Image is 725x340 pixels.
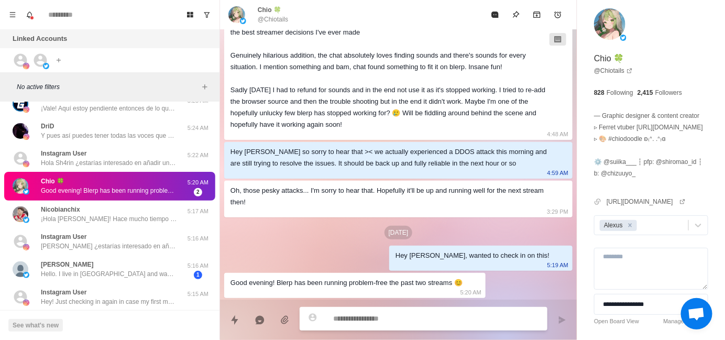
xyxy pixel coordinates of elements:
[594,8,625,40] img: picture
[624,220,636,231] div: Remove Alexus
[185,234,211,243] p: 5:16 AM
[228,6,245,23] img: picture
[41,288,86,297] p: Instagram User
[185,207,211,216] p: 5:17 AM
[620,35,627,41] img: picture
[185,261,211,270] p: 5:16 AM
[240,18,246,24] img: picture
[607,197,686,206] a: [URL][DOMAIN_NAME]
[41,260,94,269] p: [PERSON_NAME]
[23,272,29,278] img: picture
[258,15,288,24] p: @Chiotails
[17,82,199,92] p: No active filters
[547,128,568,140] p: 4:48 AM
[547,4,568,25] button: Add reminder
[594,317,639,326] a: Open Board View
[23,244,29,250] img: picture
[396,250,550,261] div: Hey [PERSON_NAME], wanted to check in on this!
[41,242,177,251] p: [PERSON_NAME] ¿estarías interesado en añadir un TTS con la voz de personajes famosos (generada po...
[41,214,177,224] p: ¡Hola [PERSON_NAME]! Hace mucho tiempo que habíamos hablado, sólo quería saber si pudiste darle u...
[506,4,526,25] button: Pin
[41,131,177,140] p: Y pues así puedes tener todas las voces que quieras en tu librería, no estás limitado solo a 1
[23,161,29,167] img: picture
[230,4,550,130] div: Well hello there! I was using Soundalerts but my dear friend told me, in very kind words "why the...
[41,149,86,158] p: Instagram User
[663,317,708,326] a: Manage Statuses
[199,81,211,93] button: Add filters
[13,96,28,112] img: picture
[230,185,550,208] div: Oh, those pesky attacks... I'm sorry to hear that. Hopefully it'll be up and running well for the...
[224,310,245,331] button: Quick replies
[594,52,624,65] p: Chio 🍀
[230,146,550,169] div: Hey [PERSON_NAME] so sorry to hear that >< we actually experienced a DDOS attack this morning and...
[23,106,29,113] img: picture
[552,310,573,331] button: Send message
[52,54,65,67] button: Add account
[194,188,202,196] span: 2
[13,206,28,222] img: picture
[13,34,67,44] p: Linked Accounts
[13,123,28,139] img: picture
[182,6,199,23] button: Board View
[249,310,270,331] button: Reply with AI
[547,259,568,271] p: 5:19 AM
[41,158,177,168] p: Hola Sh4rin ¿estarías interesado en añadir un TTS con la voz de personajes famosos (generada por ...
[41,297,177,306] p: Hey! Just checking in again in case my first message got buried.
[185,124,211,133] p: 5:24 AM
[601,220,624,231] div: Alexus
[23,300,29,306] img: picture
[185,178,211,187] p: 5:20 AM
[526,4,547,25] button: Archive
[4,6,21,23] button: Menu
[594,66,633,75] a: @Chiotails
[41,104,177,113] p: ¡Vale! Aquí estoy pendiente entonces de lo que necesites 😊
[594,88,605,97] p: 828
[547,167,568,179] p: 4:59 AM
[23,134,29,140] img: picture
[41,186,177,195] p: Good evening! Blerp has been running problem-free the past two streams 😊
[655,88,682,97] p: Followers
[274,310,295,331] button: Add media
[607,88,633,97] p: Following
[638,88,653,97] p: 2,415
[23,189,29,195] img: picture
[199,6,215,23] button: Show unread conversations
[547,206,568,217] p: 3:29 PM
[258,5,281,15] p: Chio 🍀
[185,151,211,160] p: 5:22 AM
[460,287,481,298] p: 5:20 AM
[41,269,177,279] p: Hello. I live in [GEOGRAPHIC_DATA] and want to make friends with you.
[43,63,49,69] img: picture
[41,177,64,186] p: Chio 🍀
[594,110,708,179] p: — Graphic designer & content creator ▹ Ferret vtuber [URL][DOMAIN_NAME] ▹ 🎨 #chiodoodle ʚ₍ᐢ. .ᐢ₎ɞ...
[185,290,211,299] p: 5:15 AM
[23,217,29,223] img: picture
[194,271,202,279] span: 1
[41,122,54,131] p: DriD
[385,226,413,239] p: [DATE]
[230,277,463,289] div: Good evening! Blerp has been running problem-free the past two streams 😊
[21,6,38,23] button: Notifications
[13,261,28,277] img: picture
[13,178,28,194] img: picture
[23,63,29,69] img: picture
[485,4,506,25] button: Mark as read
[41,205,80,214] p: Nicobianchix
[681,298,712,330] a: Open chat
[8,319,63,332] button: See what's new
[41,232,86,242] p: Instagram User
